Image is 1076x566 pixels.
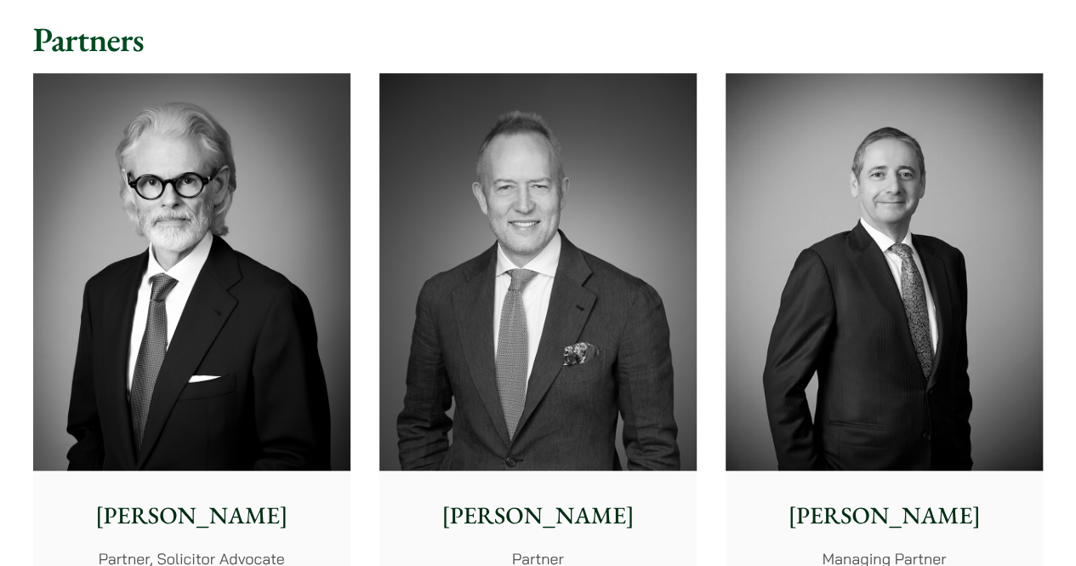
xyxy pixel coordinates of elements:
[393,498,683,534] p: [PERSON_NAME]
[33,19,1044,60] h2: Partners
[47,498,337,534] p: [PERSON_NAME]
[739,498,1029,534] p: [PERSON_NAME]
